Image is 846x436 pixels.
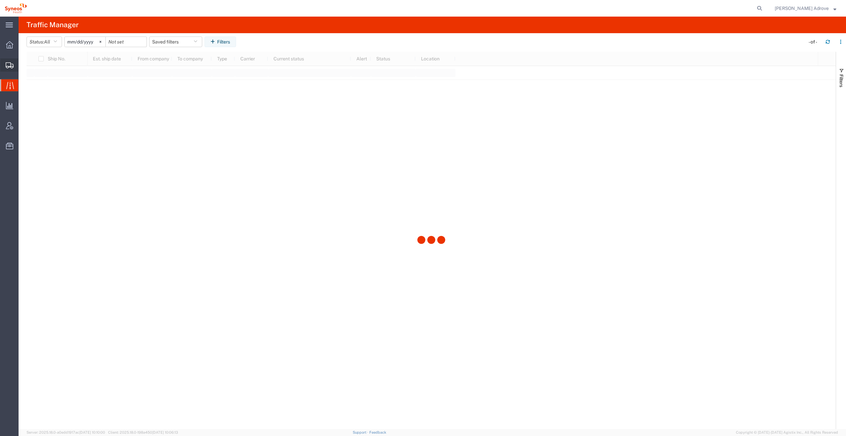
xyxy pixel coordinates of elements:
span: All [44,39,50,44]
input: Not set [106,37,147,47]
span: [DATE] 10:10:00 [79,430,105,434]
div: - of - [809,38,820,45]
span: Client: 2025.18.0-198a450 [108,430,178,434]
button: [PERSON_NAME] Adrove [774,4,837,12]
a: Support [353,430,369,434]
a: Feedback [369,430,386,434]
button: Status:All [27,36,62,47]
h4: Traffic Manager [27,17,79,33]
span: Server: 2025.18.0-a0edd1917ac [27,430,105,434]
img: logo [5,3,27,13]
input: Not set [65,37,105,47]
span: Filters [839,74,844,87]
button: Filters [205,36,236,47]
button: Saved filters [149,36,202,47]
span: [DATE] 10:06:13 [152,430,178,434]
span: Copyright © [DATE]-[DATE] Agistix Inc., All Rights Reserved [736,430,838,435]
span: Irene Perez Adrove [775,5,829,12]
